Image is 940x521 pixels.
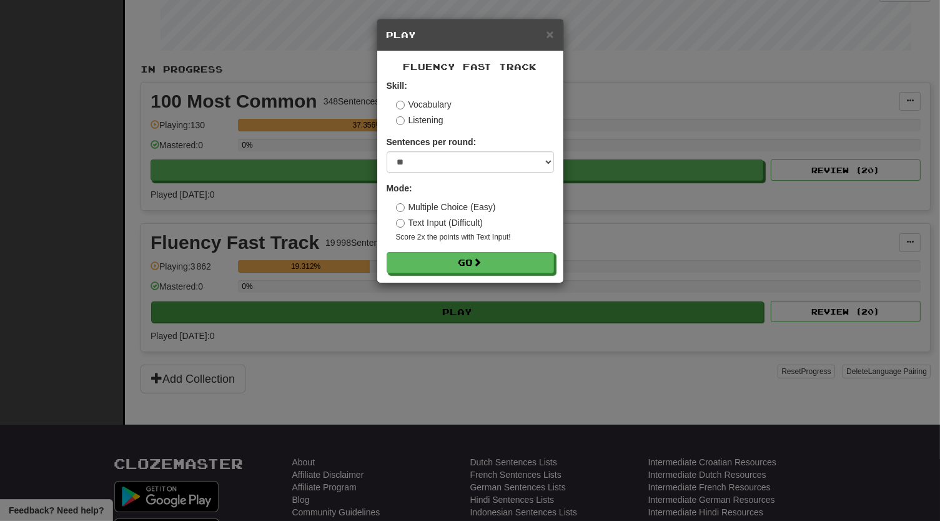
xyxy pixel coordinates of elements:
input: Listening [396,116,405,125]
strong: Skill: [387,81,407,91]
input: Multiple Choice (Easy) [396,203,405,212]
label: Text Input (Difficult) [396,216,483,229]
input: Text Input (Difficult) [396,219,405,228]
button: Go [387,252,554,273]
label: Multiple Choice (Easy) [396,201,496,213]
button: Close [546,28,553,41]
small: Score 2x the points with Text Input ! [396,232,554,243]
input: Vocabulary [396,101,405,109]
span: Fluency Fast Track [403,61,537,72]
label: Vocabulary [396,98,452,111]
span: × [546,27,553,41]
label: Listening [396,114,443,126]
strong: Mode: [387,183,412,193]
h5: Play [387,29,554,41]
label: Sentences per round: [387,136,477,148]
